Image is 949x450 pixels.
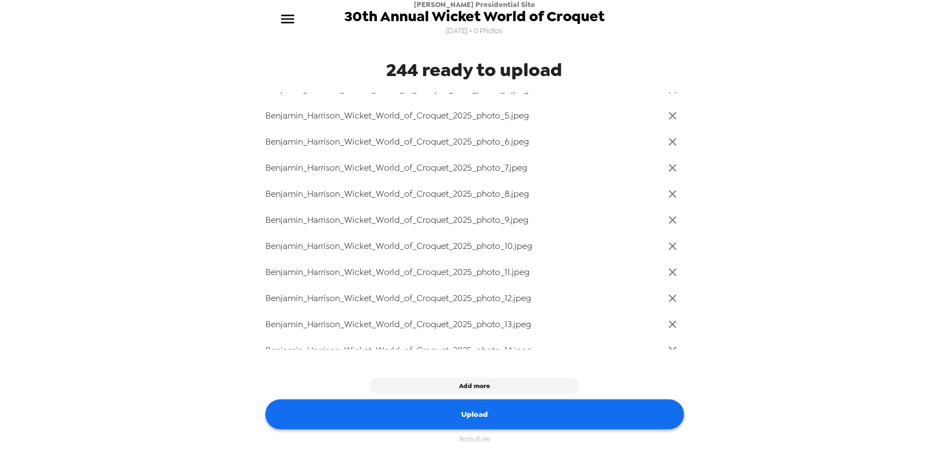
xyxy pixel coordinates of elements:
button: delete [662,209,684,231]
button: delete [662,314,684,335]
button: Upload [265,399,684,429]
div: Benjamin_Harrison_Wicket_World_of_Croquet_2025_photo_13.jpeg [266,318,655,331]
button: delete [662,183,684,205]
button: delete [662,287,684,309]
span: 30th Annual Wicket World of Croquet [344,9,605,24]
div: Benjamin_Harrison_Wicket_World_of_Croquet_2025_photo_9.jpeg [266,214,655,227]
div: Benjamin_Harrison_Wicket_World_of_Croquet_2025_photo_10.jpeg [266,240,655,253]
button: delete [662,340,684,361]
div: Benjamin_Harrison_Wicket_World_of_Croquet_2025_photo_5.jpeg [266,109,655,122]
a: Terms of use [459,435,490,442]
h4: 244 ready to upload [257,59,692,82]
button: delete [662,235,684,257]
button: delete [662,261,684,283]
div: Benjamin_Harrison_Wicket_World_of_Croquet_2025_photo_14.jpeg [266,344,655,357]
button: delete [662,131,684,153]
div: Benjamin_Harrison_Wicket_World_of_Croquet_2025_photo_7.jpeg [266,161,655,174]
div: Benjamin_Harrison_Wicket_World_of_Croquet_2025_photo_12.jpeg [266,292,655,305]
div: Benjamin_Harrison_Wicket_World_of_Croquet_2025_photo_8.jpeg [266,187,655,201]
button: delete [662,105,684,127]
button: menu [270,2,306,37]
div: Benjamin_Harrison_Wicket_World_of_Croquet_2025_photo_6.jpeg [266,135,655,148]
span: [DATE] • 0 Photos [446,24,503,39]
div: Benjamin_Harrison_Wicket_World_of_Croquet_2025_photo_11.jpeg [266,266,655,279]
button: delete [662,157,684,179]
button: Add more [370,378,579,394]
